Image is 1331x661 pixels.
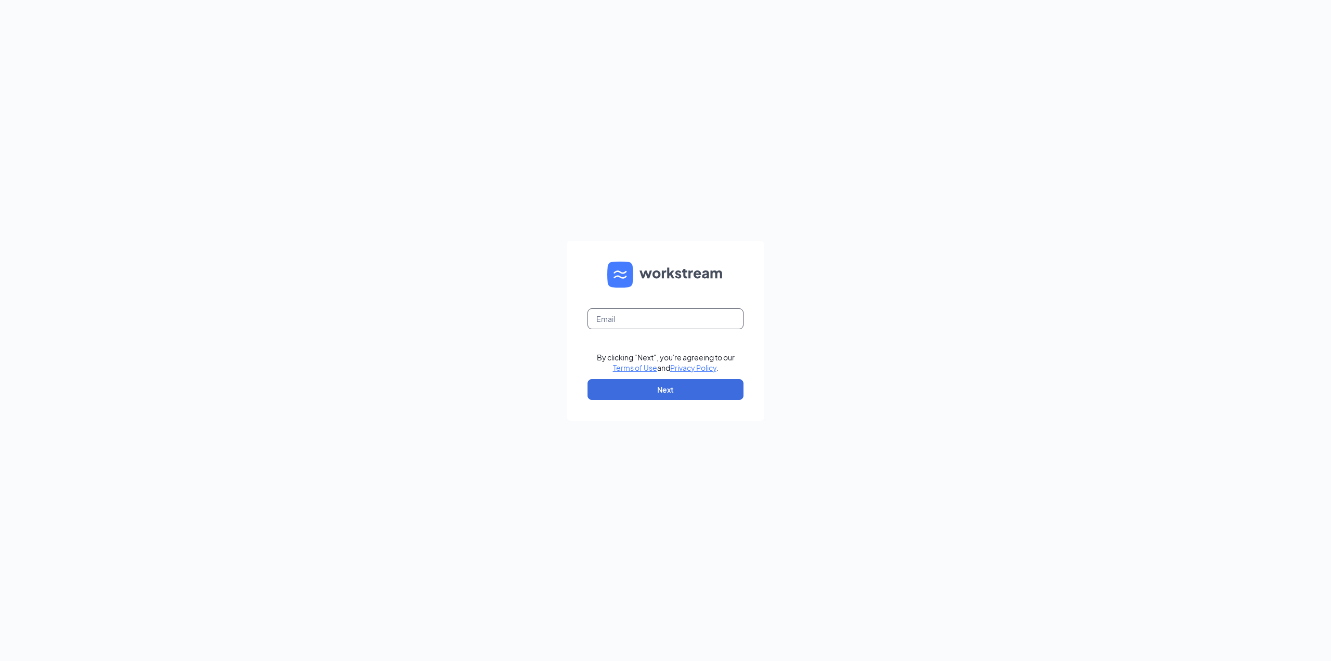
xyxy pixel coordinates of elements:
[613,363,657,372] a: Terms of Use
[588,379,743,400] button: Next
[588,308,743,329] input: Email
[670,363,716,372] a: Privacy Policy
[597,352,735,373] div: By clicking "Next", you're agreeing to our and .
[607,262,724,288] img: WS logo and Workstream text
